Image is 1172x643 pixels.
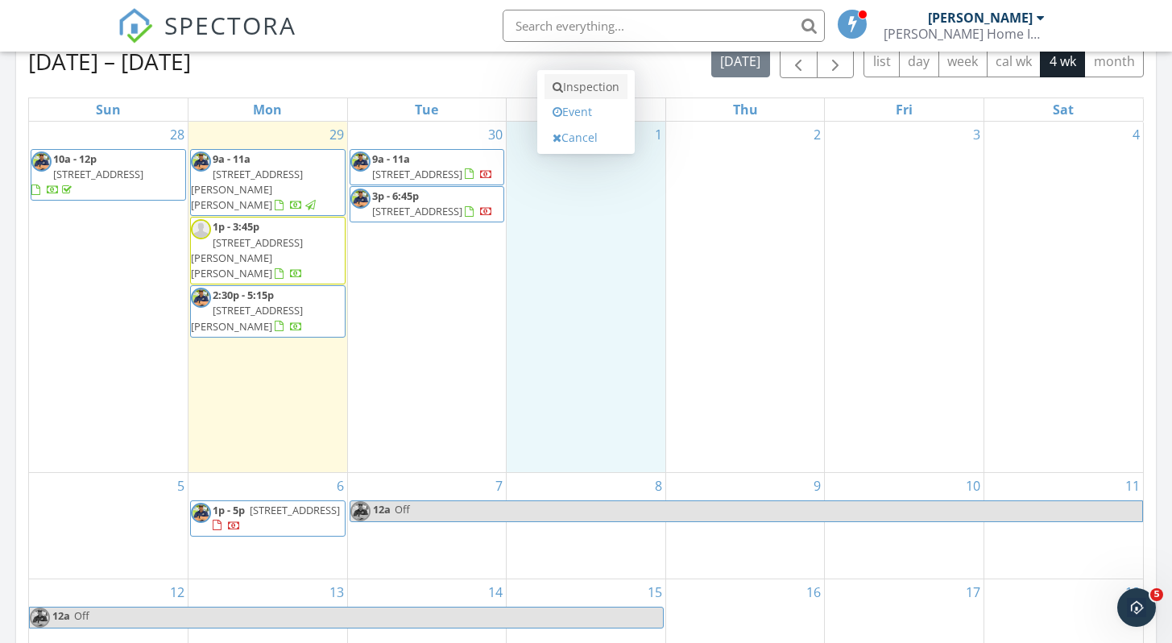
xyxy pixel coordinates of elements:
a: 9a - 11a [STREET_ADDRESS][PERSON_NAME][PERSON_NAME] [191,151,318,213]
a: 2:30p - 5:15p [STREET_ADDRESS][PERSON_NAME] [190,285,346,338]
a: Sunday [93,98,124,121]
a: Go to October 4, 2025 [1129,122,1143,147]
td: Go to October 9, 2025 [665,472,825,579]
span: 1p - 3:45p [213,219,259,234]
a: Cancel [545,125,627,151]
a: Go to October 7, 2025 [492,473,506,499]
a: 9a - 11a [STREET_ADDRESS][PERSON_NAME][PERSON_NAME] [190,149,346,217]
a: 1p - 3:45p [STREET_ADDRESS][PERSON_NAME][PERSON_NAME] [190,217,346,284]
a: Go to October 10, 2025 [963,473,984,499]
img: image0_4.jpeg [191,288,211,308]
a: 2:30p - 5:15p [STREET_ADDRESS][PERSON_NAME] [191,288,303,333]
span: 10a - 12p [53,151,97,166]
span: [STREET_ADDRESS] [372,204,462,218]
td: Go to October 1, 2025 [507,122,666,472]
td: Go to October 5, 2025 [29,472,188,579]
a: Go to October 16, 2025 [803,579,824,605]
a: 10a - 12p [STREET_ADDRESS] [31,149,186,201]
a: Thursday [730,98,761,121]
span: 3p - 6:45p [372,189,419,203]
td: Go to October 4, 2025 [984,122,1143,472]
button: list [863,46,900,77]
a: Go to October 17, 2025 [963,579,984,605]
a: SPECTORA [118,22,296,56]
img: image0_4.jpeg [191,503,211,523]
a: Go to October 2, 2025 [810,122,824,147]
a: Inspection [545,74,627,100]
a: 9a - 11a [STREET_ADDRESS] [372,151,493,181]
td: Go to October 3, 2025 [825,122,984,472]
a: Go to October 11, 2025 [1122,473,1143,499]
span: 12a [52,608,71,628]
h2: [DATE] – [DATE] [28,45,191,77]
a: Go to October 3, 2025 [970,122,984,147]
a: 10a - 12p [STREET_ADDRESS] [31,151,143,197]
span: 9a - 11a [372,151,410,166]
img: default-user-f0147aede5fd5fa78ca7ade42f37bd4542148d508eef1c3d3ea960f66861d68b.jpg [191,219,211,239]
button: 4 wk [1040,46,1085,77]
a: Go to October 14, 2025 [485,579,506,605]
span: Off [74,608,89,623]
a: 1p - 5p [STREET_ADDRESS] [190,500,346,537]
a: Go to September 28, 2025 [167,122,188,147]
span: [STREET_ADDRESS][PERSON_NAME] [191,303,303,333]
a: 1p - 5p [STREET_ADDRESS] [213,503,340,533]
td: Go to September 28, 2025 [29,122,188,472]
a: 9a - 11a [STREET_ADDRESS] [350,149,505,185]
button: Next [817,45,855,78]
span: Off [395,502,410,516]
td: Go to October 2, 2025 [665,122,825,472]
span: [STREET_ADDRESS][PERSON_NAME][PERSON_NAME] [191,167,303,212]
span: [STREET_ADDRESS] [250,503,340,517]
a: 3p - 6:45p [STREET_ADDRESS] [372,189,493,218]
a: Go to October 18, 2025 [1122,579,1143,605]
span: 12a [372,501,391,521]
a: Go to October 9, 2025 [810,473,824,499]
a: Go to October 5, 2025 [174,473,188,499]
td: Go to October 10, 2025 [825,472,984,579]
a: Saturday [1050,98,1077,121]
span: 9a - 11a [213,151,251,166]
a: Go to October 12, 2025 [167,579,188,605]
span: [STREET_ADDRESS] [372,167,462,181]
td: Go to October 11, 2025 [984,472,1143,579]
span: 1p - 5p [213,503,245,517]
td: Go to October 7, 2025 [347,472,507,579]
button: Previous [780,45,818,78]
img: image0_4.jpeg [191,151,211,172]
div: [PERSON_NAME] [928,10,1033,26]
span: SPECTORA [164,8,296,42]
div: DeLeon Home Inspections [884,26,1045,42]
a: Go to October 6, 2025 [333,473,347,499]
a: 3p - 6:45p [STREET_ADDRESS] [350,186,505,222]
img: image0_4.jpeg [350,189,371,209]
button: month [1084,46,1144,77]
span: [STREET_ADDRESS] [53,167,143,181]
img: image0_4.jpeg [350,151,371,172]
button: [DATE] [711,46,770,77]
a: Monday [250,98,285,121]
a: Go to October 1, 2025 [652,122,665,147]
button: day [899,46,939,77]
a: Go to September 30, 2025 [485,122,506,147]
a: Go to September 29, 2025 [326,122,347,147]
td: Go to September 30, 2025 [347,122,507,472]
a: Go to October 13, 2025 [326,579,347,605]
td: Go to September 29, 2025 [188,122,348,472]
a: Friday [892,98,916,121]
a: Go to October 8, 2025 [652,473,665,499]
span: 5 [1150,588,1163,601]
a: Tuesday [412,98,441,121]
iframe: Intercom live chat [1117,588,1156,627]
a: Event [545,99,627,125]
span: 2:30p - 5:15p [213,288,274,302]
img: image0_4.jpeg [30,608,50,628]
span: [STREET_ADDRESS][PERSON_NAME][PERSON_NAME] [191,235,303,280]
a: 1p - 3:45p [STREET_ADDRESS][PERSON_NAME][PERSON_NAME] [191,219,303,280]
td: Go to October 8, 2025 [507,472,666,579]
td: Go to October 6, 2025 [188,472,348,579]
input: Search everything... [503,10,825,42]
button: week [938,46,988,77]
img: image0_4.jpeg [350,501,371,521]
a: Go to October 15, 2025 [644,579,665,605]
